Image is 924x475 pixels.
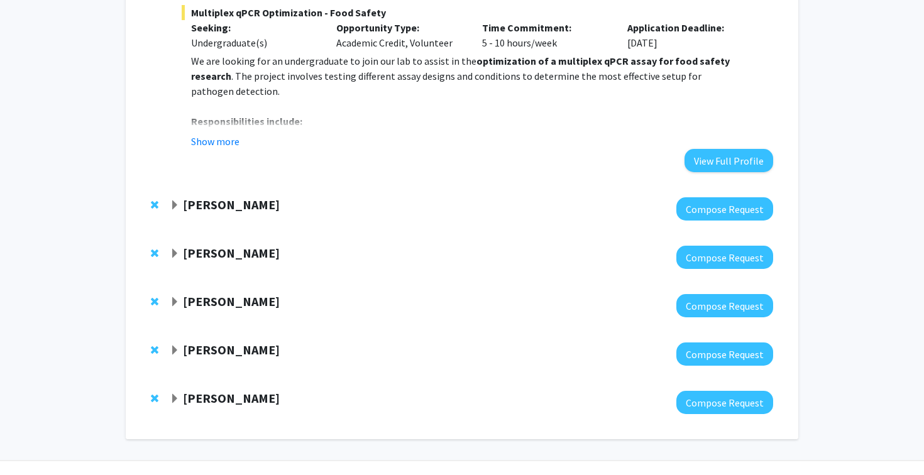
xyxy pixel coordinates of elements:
span: Expand Yanxin Liu Bookmark [170,297,180,307]
p: Time Commitment: [482,20,609,35]
div: [DATE] [618,20,764,50]
span: Multiplex qPCR Optimization - Food Safety [182,5,773,20]
p: Seeking: [191,20,318,35]
strong: [PERSON_NAME] [183,197,280,212]
p: Opportunity Type: [336,20,463,35]
p: We are looking for an undergraduate to join our lab to assist in the . The project involves testi... [191,53,773,99]
button: Compose Request to Jeffery Klauda [676,342,773,366]
button: Show more [191,134,239,149]
button: Compose Request to Leah Dodson [676,246,773,269]
strong: [PERSON_NAME] [183,245,280,261]
span: Expand Ashley Mon Bookmark [170,394,180,404]
span: Expand Ning Zeng Bookmark [170,200,180,210]
button: View Full Profile [685,149,773,172]
strong: [PERSON_NAME] [183,293,280,309]
div: 5 - 10 hours/week [473,20,619,50]
button: Compose Request to Ashley Mon [676,391,773,414]
div: Undergraduate(s) [191,35,318,50]
iframe: Chat [9,418,53,466]
p: Application Deadline: [627,20,754,35]
span: Remove Yanxin Liu from bookmarks [151,297,158,307]
button: Compose Request to Yanxin Liu [676,294,773,317]
div: Academic Credit, Volunteer [327,20,473,50]
strong: [PERSON_NAME] [183,342,280,358]
span: Remove Jeffery Klauda from bookmarks [151,345,158,355]
strong: [PERSON_NAME] [183,390,280,406]
span: Remove Ashley Mon from bookmarks [151,393,158,403]
span: Remove Leah Dodson from bookmarks [151,248,158,258]
strong: optimization of a multiplex qPCR assay for food safety research [191,55,730,82]
strong: Responsibilities include: [191,115,302,128]
span: Expand Jeffery Klauda Bookmark [170,346,180,356]
span: Expand Leah Dodson Bookmark [170,249,180,259]
span: Remove Ning Zeng from bookmarks [151,200,158,210]
button: Compose Request to Ning Zeng [676,197,773,221]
